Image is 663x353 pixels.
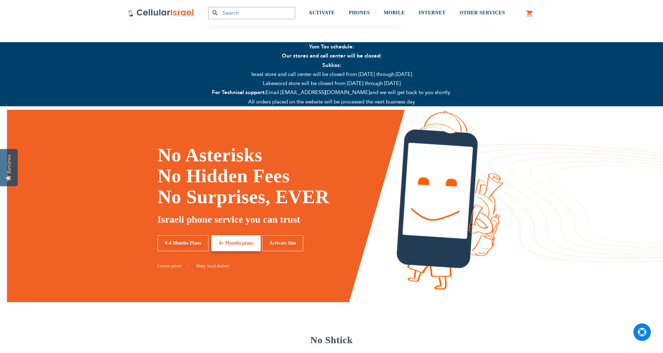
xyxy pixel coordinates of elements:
strong: Yom Tov schedule: [309,43,354,50]
strong: For Technical support: [212,89,266,96]
span: ACTIVATE [309,10,335,15]
a: 4+ Months plans [211,235,261,252]
a: Many local dealers [196,263,229,268]
a: 0-4 Months Plans [158,235,208,252]
span: INTERNET [419,10,445,15]
span: OTHER SERVICES [459,10,505,15]
h3: No Shtick [128,333,535,347]
strong: Sukkos: [322,62,341,69]
h1: No Asterisks No Hidden Fees No Surprises, EVER [158,145,386,207]
a: Lowest prices [158,263,188,268]
a: Activate Sim [262,235,303,252]
strong: Our stores and call center will be closed: [282,52,381,59]
span: PHONES [349,10,370,15]
div: Reviews [6,154,12,174]
img: Cellular Israel Logo [128,9,194,17]
h5: Israeli phone service you can trust [158,213,386,227]
input: Search [208,7,295,19]
span: MOBILE [384,10,405,15]
a: [EMAIL_ADDRESS][DOMAIN_NAME] [279,89,370,96]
